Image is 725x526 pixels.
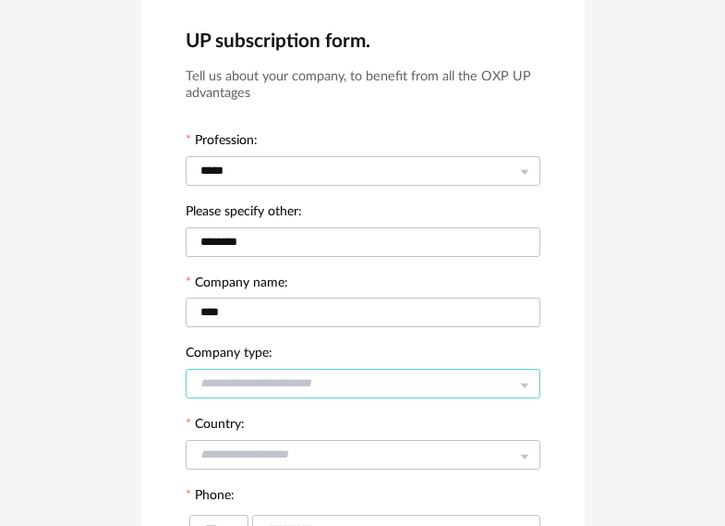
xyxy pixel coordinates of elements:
[186,29,540,54] h2: UP subscription form.
[186,276,288,293] label: Company name:
[186,134,258,151] label: Profession:
[186,489,235,506] label: Phone:
[186,418,245,434] label: Country:
[186,205,302,222] label: Please specify other:
[186,347,272,363] label: Company type:
[186,68,540,103] h3: Tell us about your company, to benefit from all the OXP UP advantages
